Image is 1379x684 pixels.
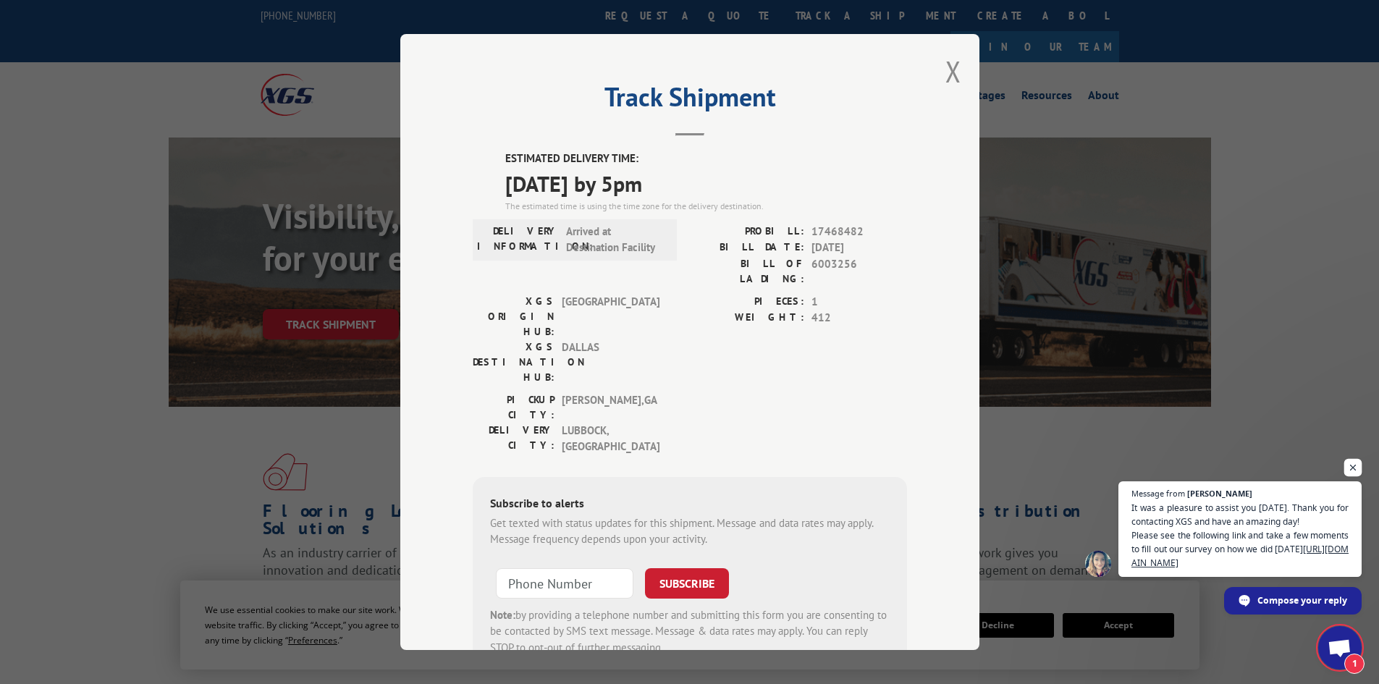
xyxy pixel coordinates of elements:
div: Subscribe to alerts [490,494,890,515]
span: It was a pleasure to assist you [DATE]. Thank you for contacting XGS and have an amazing day! Ple... [1131,501,1349,570]
div: The estimated time is using the time zone for the delivery destination. [505,200,907,213]
label: XGS DESTINATION HUB: [473,339,554,385]
span: [PERSON_NAME] , GA [562,392,659,423]
span: [DATE] by 5pm [505,167,907,200]
span: 17468482 [811,224,907,240]
span: DALLAS [562,339,659,385]
div: by providing a telephone number and submitting this form you are consenting to be contacted by SM... [490,607,890,656]
label: PROBILL: [690,224,804,240]
label: DELIVERY CITY: [473,423,554,455]
span: Arrived at Destination Facility [566,224,664,256]
div: Get texted with status updates for this shipment. Message and data rates may apply. Message frequ... [490,515,890,548]
span: [GEOGRAPHIC_DATA] [562,294,659,339]
strong: Note: [490,608,515,622]
label: DELIVERY INFORMATION: [477,224,559,256]
span: 412 [811,310,907,326]
span: LUBBOCK , [GEOGRAPHIC_DATA] [562,423,659,455]
label: ESTIMATED DELIVERY TIME: [505,151,907,167]
span: 1 [811,294,907,311]
span: 1 [1344,654,1365,674]
a: Open chat [1318,626,1362,670]
button: Close modal [945,52,961,90]
label: PICKUP CITY: [473,392,554,423]
input: Phone Number [496,568,633,599]
span: 6003256 [811,256,907,287]
span: [PERSON_NAME] [1187,489,1252,497]
span: [DATE] [811,240,907,256]
label: BILL OF LADING: [690,256,804,287]
label: PIECES: [690,294,804,311]
label: WEIGHT: [690,310,804,326]
h2: Track Shipment [473,87,907,114]
label: BILL DATE: [690,240,804,256]
span: Compose your reply [1257,588,1347,613]
label: XGS ORIGIN HUB: [473,294,554,339]
span: Message from [1131,489,1185,497]
button: SUBSCRIBE [645,568,729,599]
